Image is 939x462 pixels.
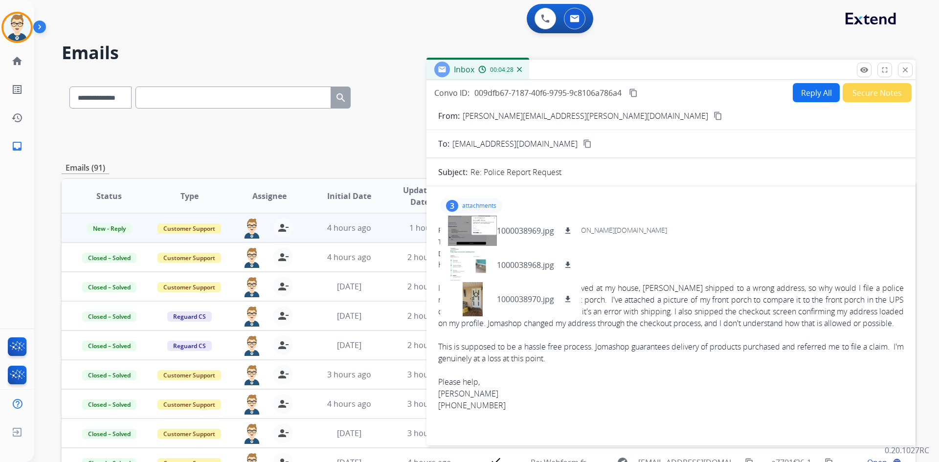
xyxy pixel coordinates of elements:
span: 3 hours ago [407,398,451,409]
span: 2 hours ago [407,310,451,321]
span: Customer Support [157,282,221,292]
h2: Emails [62,43,916,63]
p: To: [438,138,449,150]
span: Inbox [454,64,474,75]
mat-icon: download [563,226,572,235]
p: From: [438,110,460,122]
span: 2 hours ago [407,252,451,263]
img: agent-avatar [242,247,262,268]
span: Reguard CS [167,311,212,322]
span: Closed – Solved [82,282,136,292]
p: Emails (91) [62,162,109,174]
img: avatar [3,14,31,41]
span: [DATE] [337,310,361,321]
mat-icon: content_copy [629,88,638,97]
p: Re: Police Report Request [470,166,561,178]
mat-icon: person_remove [277,339,289,351]
mat-icon: download [563,261,572,269]
div: [PERSON_NAME] [438,388,904,399]
span: Customer Support [157,429,221,439]
span: Closed – Solved [82,311,136,322]
span: 2 hours ago [407,281,451,292]
span: Updated Date [398,184,442,208]
button: Secure Notes [843,83,912,102]
span: Closed – Solved [82,370,136,380]
img: agent-avatar [242,218,262,239]
span: Status [96,190,122,202]
mat-icon: fullscreen [880,66,889,74]
img: agent-avatar [242,306,262,327]
mat-icon: person_remove [277,427,289,439]
span: 009dfb67-7187-40f6-9795-9c8106a786a4 [474,88,622,98]
span: Type [180,190,199,202]
span: Closed – Solved [82,429,136,439]
p: [PERSON_NAME][EMAIL_ADDRESS][PERSON_NAME][DOMAIN_NAME] [463,110,708,122]
mat-icon: person_remove [277,251,289,263]
mat-icon: close [901,66,910,74]
span: Customer Support [157,223,221,234]
span: Customer Support [157,399,221,410]
img: agent-avatar [242,335,262,356]
img: agent-avatar [242,394,262,415]
span: Initial Date [327,190,371,202]
div: From: [438,225,904,235]
span: Reguard CS [167,341,212,351]
mat-icon: inbox [11,140,23,152]
span: 00:04:28 [490,66,514,74]
span: Customer Support [157,370,221,380]
img: agent-avatar [242,365,262,385]
div: Im very confused, the package never arrived at my house, [PERSON_NAME] shipped to a wrong address... [438,282,904,329]
span: 4 hours ago [327,222,371,233]
mat-icon: search [335,92,347,104]
span: [DATE] [337,428,361,439]
span: 2 hours ago [407,340,451,351]
p: Convo ID: [434,87,469,99]
span: Closed – Solved [82,253,136,263]
img: agent-avatar [242,423,262,444]
mat-icon: person_remove [277,310,289,322]
mat-icon: remove_red_eye [860,66,869,74]
span: 3 hours ago [407,428,451,439]
img: agent-avatar [242,277,262,297]
span: [EMAIL_ADDRESS][DOMAIN_NAME] [452,138,578,150]
p: 1000038969.jpg [497,225,554,237]
mat-icon: person_remove [277,398,289,410]
span: Assignee [252,190,287,202]
p: Subject: [438,166,468,178]
p: attachments [462,202,496,210]
mat-icon: history [11,112,23,124]
span: New - Reply [87,223,132,234]
span: Closed – Solved [82,399,136,410]
span: [DATE] [337,281,361,292]
span: 3 hours ago [407,369,451,380]
p: 1000038970.jpg [497,293,554,305]
mat-icon: home [11,55,23,67]
p: 0.20.1027RC [885,444,929,456]
div: Date: [438,249,904,259]
span: Customer Support [157,253,221,263]
mat-icon: content_copy [583,139,592,148]
div: Please help, [438,376,904,388]
span: Closed – Solved [82,341,136,351]
button: Reply All [793,83,840,102]
mat-icon: person_remove [277,222,289,234]
mat-icon: download [563,295,572,304]
div: This is supposed to be a hassle free process. Jomashop guarantees delivery of products purchased ... [438,341,904,364]
mat-icon: list_alt [11,84,23,95]
mat-icon: content_copy [714,111,722,120]
span: 1 hour ago [409,222,449,233]
span: 3 hours ago [327,369,371,380]
div: 3 [446,200,458,212]
div: To: [438,237,904,247]
p: 1000038968.jpg [497,259,554,271]
div: [PHONE_NUMBER] [438,399,904,411]
span: 4 hours ago [327,398,371,409]
span: [DATE] [337,340,361,351]
mat-icon: person_remove [277,281,289,292]
span: 4 hours ago [327,252,371,263]
mat-icon: person_remove [277,369,289,380]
